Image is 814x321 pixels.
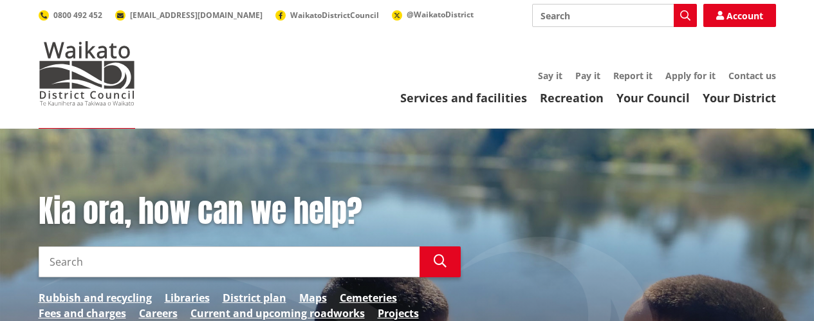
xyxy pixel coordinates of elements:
a: Your Council [616,90,690,105]
a: Fees and charges [39,306,126,321]
a: Careers [139,306,178,321]
h1: Kia ora, how can we help? [39,193,461,230]
a: Apply for it [665,69,716,82]
a: Pay it [575,69,600,82]
a: Say it [538,69,562,82]
a: @WaikatoDistrict [392,9,474,20]
a: Rubbish and recycling [39,290,152,306]
a: Contact us [728,69,776,82]
span: @WaikatoDistrict [407,9,474,20]
iframe: Messenger Launcher [755,267,801,313]
input: Search input [39,246,420,277]
a: Maps [299,290,327,306]
a: Current and upcoming roadworks [190,306,365,321]
a: District plan [223,290,286,306]
a: Your District [703,90,776,105]
a: Projects [378,306,419,321]
img: Waikato District Council - Te Kaunihera aa Takiwaa o Waikato [39,41,135,105]
a: Libraries [165,290,210,306]
span: WaikatoDistrictCouncil [290,10,379,21]
a: Account [703,4,776,27]
a: [EMAIL_ADDRESS][DOMAIN_NAME] [115,10,263,21]
a: Cemeteries [340,290,397,306]
a: 0800 492 452 [39,10,102,21]
a: Services and facilities [400,90,527,105]
a: Report it [613,69,652,82]
a: WaikatoDistrictCouncil [275,10,379,21]
input: Search input [532,4,697,27]
span: 0800 492 452 [53,10,102,21]
span: [EMAIL_ADDRESS][DOMAIN_NAME] [130,10,263,21]
a: Recreation [540,90,604,105]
